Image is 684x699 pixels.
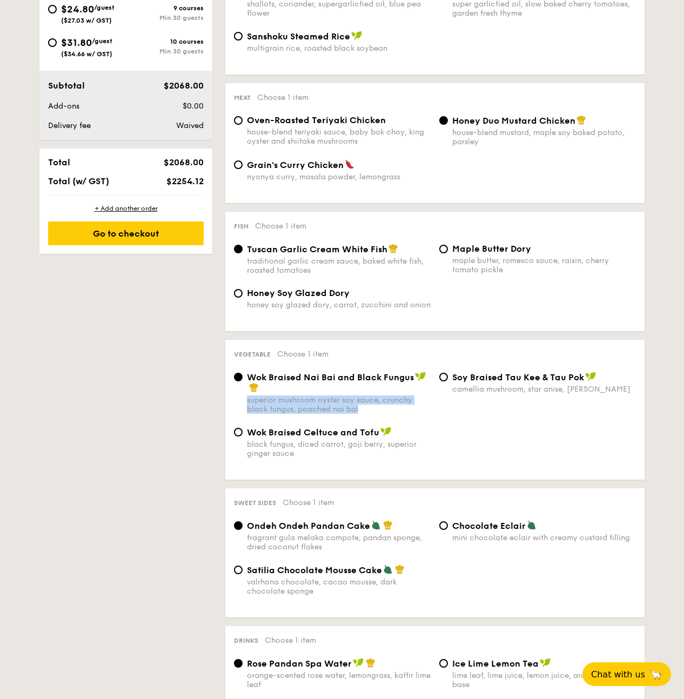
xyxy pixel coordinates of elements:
[92,37,112,45] span: /guest
[247,244,387,254] span: Tuscan Garlic Cream White Fish
[452,372,584,382] span: ⁠Soy Braised Tau Kee & Tau Pok
[247,172,431,182] div: nyonya curry, masala powder, lemongrass
[380,427,391,436] img: icon-vegan.f8ff3823.svg
[540,658,551,668] img: icon-vegan.f8ff3823.svg
[247,521,370,531] span: Ondeh Ondeh Pandan Cake
[61,3,94,15] span: $24.80
[234,160,243,169] input: Grain's Curry Chickennyonya curry, masala powder, lemongrass
[247,658,352,669] span: Rose Pandan Spa Water
[527,520,537,530] img: icon-vegetarian.fe4039eb.svg
[126,38,204,45] div: 10 courses
[383,564,393,574] img: icon-vegetarian.fe4039eb.svg
[247,440,431,458] div: black fungus, diced carrot, goji berry, superior ginger sauce
[257,93,309,102] span: Choose 1 item
[452,385,636,394] div: camellia mushroom, star anise, [PERSON_NAME]
[234,521,243,530] input: Ondeh Ondeh Pandan Cakefragrant gula melaka compote, pandan sponge, dried coconut flakes
[353,658,364,668] img: icon-vegan.f8ff3823.svg
[249,382,259,392] img: icon-chef-hat.a58ddaea.svg
[234,116,243,125] input: Oven-Roasted Teriyaki Chickenhouse-blend teriyaki sauce, baby bok choy, king oyster and shiitake ...
[585,372,596,381] img: icon-vegan.f8ff3823.svg
[247,372,414,382] span: Wok Braised Nai Bai and Black Fungus
[164,80,204,91] span: $2068.00
[126,48,204,55] div: Min 30 guests
[234,289,243,298] input: Honey Soy Glazed Doryhoney soy glazed dory, carrot, zucchini and onion
[234,351,271,358] span: Vegetable
[164,157,204,167] span: $2068.00
[383,520,393,530] img: icon-chef-hat.a58ddaea.svg
[183,102,204,111] span: $0.00
[452,521,526,531] span: Chocolate Eclair
[247,671,431,689] div: orange-scented rose water, lemongrass, kaffir lime leaf
[345,159,354,169] img: icon-spicy.37a8142b.svg
[126,4,204,12] div: 9 courses
[283,498,334,507] span: Choose 1 item
[234,373,243,381] input: Wok Braised Nai Bai and Black Fungussuperior mushroom oyster soy sauce, crunchy black fungus, poa...
[255,221,306,231] span: Choose 1 item
[247,31,350,42] span: Sanshoku Steamed Rice
[452,533,636,542] div: mini chocolate eclair with creamy custard filling
[234,637,258,644] span: Drinks
[234,245,243,253] input: Tuscan Garlic Cream White Fishtraditional garlic cream sauce, baked white fish, roasted tomatoes
[366,658,375,668] img: icon-chef-hat.a58ddaea.svg
[48,102,79,111] span: Add-ons
[126,14,204,22] div: Min 30 guests
[415,372,426,381] img: icon-vegan.f8ff3823.svg
[234,659,243,668] input: Rose Pandan Spa Waterorange-scented rose water, lemongrass, kaffir lime leaf
[439,116,448,125] input: Honey Duo Mustard Chickenhouse-blend mustard, maple soy baked potato, parsley
[234,428,243,436] input: Wok Braised Celtuce and Tofublack fungus, diced carrot, goji berry, superior ginger sauce
[388,244,398,253] img: icon-chef-hat.a58ddaea.svg
[439,521,448,530] input: Chocolate Eclairmini chocolate eclair with creamy custard filling
[247,395,431,414] div: superior mushroom oyster soy sauce, crunchy black fungus, poached nai bai
[576,115,586,125] img: icon-chef-hat.a58ddaea.svg
[48,157,70,167] span: Total
[48,80,85,91] span: Subtotal
[176,121,204,130] span: Waived
[48,121,91,130] span: Delivery fee
[452,128,636,146] div: house-blend mustard, maple soy baked potato, parsley
[439,245,448,253] input: Maple Butter Dorymaple butter, romesco sauce, raisin, cherry tomato pickle
[452,116,575,126] span: Honey Duo Mustard Chicken
[452,244,531,254] span: Maple Butter Dory
[247,427,379,438] span: Wok Braised Celtuce and Tofu
[61,37,92,49] span: $31.80
[247,288,350,298] span: Honey Soy Glazed Dory
[452,658,539,669] span: Ice Lime Lemon Tea
[247,577,431,596] div: valrhona chocolate, cacao mousse, dark chocolate sponge
[48,204,204,213] div: + Add another order
[247,533,431,552] div: fragrant gula melaka compote, pandan sponge, dried coconut flakes
[247,127,431,146] div: house-blend teriyaki sauce, baby bok choy, king oyster and shiitake mushrooms
[247,565,382,575] span: Satilia Chocolate Mousse Cake
[371,520,381,530] img: icon-vegetarian.fe4039eb.svg
[247,300,431,310] div: honey soy glazed dory, carrot, zucchini and onion
[247,160,344,170] span: Grain's Curry Chicken
[582,662,671,686] button: Chat with us🦙
[452,671,636,689] div: lime leaf, lime juice, lemon juice, aromatic tea base
[48,5,57,14] input: $24.80/guest($27.03 w/ GST)9 coursesMin 30 guests
[166,176,204,186] span: $2254.12
[48,38,57,47] input: $31.80/guest($34.66 w/ GST)10 coursesMin 30 guests
[234,94,251,102] span: Meat
[452,256,636,274] div: maple butter, romesco sauce, raisin, cherry tomato pickle
[234,566,243,574] input: Satilia Chocolate Mousse Cakevalrhona chocolate, cacao mousse, dark chocolate sponge
[48,176,109,186] span: Total (w/ GST)
[351,31,362,41] img: icon-vegan.f8ff3823.svg
[61,17,112,24] span: ($27.03 w/ GST)
[649,668,662,681] span: 🦙
[234,499,276,507] span: Sweet sides
[94,4,115,11] span: /guest
[277,349,328,359] span: Choose 1 item
[591,669,645,680] span: Chat with us
[247,257,431,275] div: traditional garlic cream sauce, baked white fish, roasted tomatoes
[439,659,448,668] input: Ice Lime Lemon Tealime leaf, lime juice, lemon juice, aromatic tea base
[234,32,243,41] input: Sanshoku Steamed Ricemultigrain rice, roasted black soybean
[61,50,112,58] span: ($34.66 w/ GST)
[395,564,405,574] img: icon-chef-hat.a58ddaea.svg
[265,636,316,645] span: Choose 1 item
[48,221,204,245] div: Go to checkout
[247,44,431,53] div: multigrain rice, roasted black soybean
[234,223,249,230] span: Fish
[439,373,448,381] input: ⁠Soy Braised Tau Kee & Tau Pokcamellia mushroom, star anise, [PERSON_NAME]
[247,115,386,125] span: Oven-Roasted Teriyaki Chicken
